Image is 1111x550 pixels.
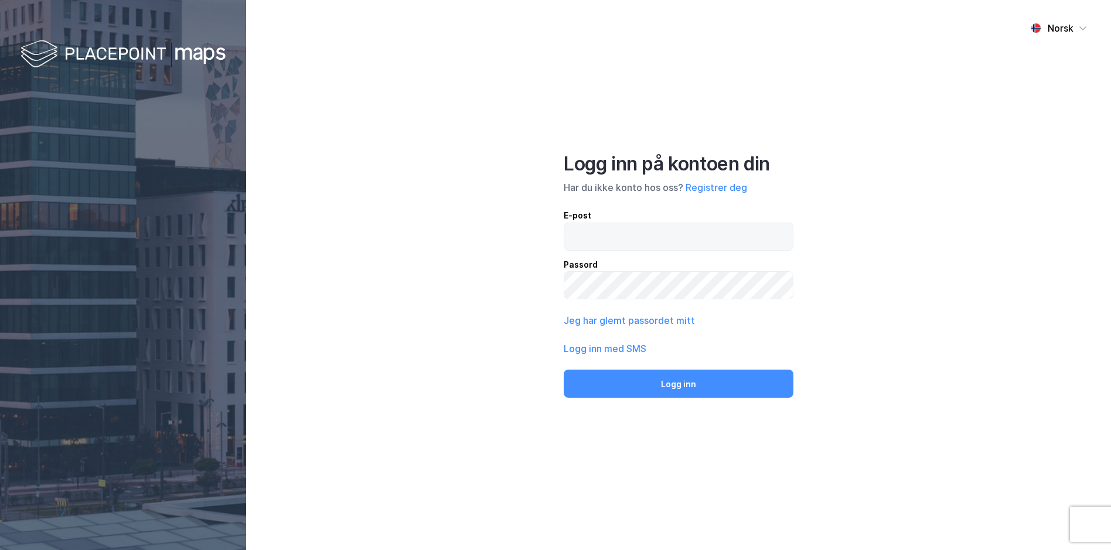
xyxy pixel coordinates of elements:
[564,258,793,272] div: Passord
[1052,494,1111,550] iframe: Chat Widget
[564,180,793,194] div: Har du ikke konto hos oss?
[564,341,646,356] button: Logg inn med SMS
[686,180,747,194] button: Registrer deg
[1048,21,1073,35] div: Norsk
[21,37,226,72] img: logo-white.f07954bde2210d2a523dddb988cd2aa7.svg
[564,152,793,176] div: Logg inn på kontoen din
[564,370,793,398] button: Logg inn
[1052,494,1111,550] div: Kontrollprogram for chat
[564,313,695,327] button: Jeg har glemt passordet mitt
[564,209,793,223] div: E-post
